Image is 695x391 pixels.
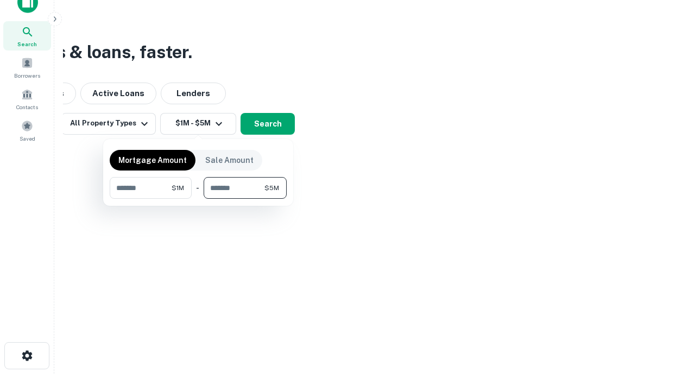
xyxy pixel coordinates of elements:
[264,183,279,193] span: $5M
[205,154,254,166] p: Sale Amount
[196,177,199,199] div: -
[172,183,184,193] span: $1M
[641,304,695,356] iframe: Chat Widget
[118,154,187,166] p: Mortgage Amount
